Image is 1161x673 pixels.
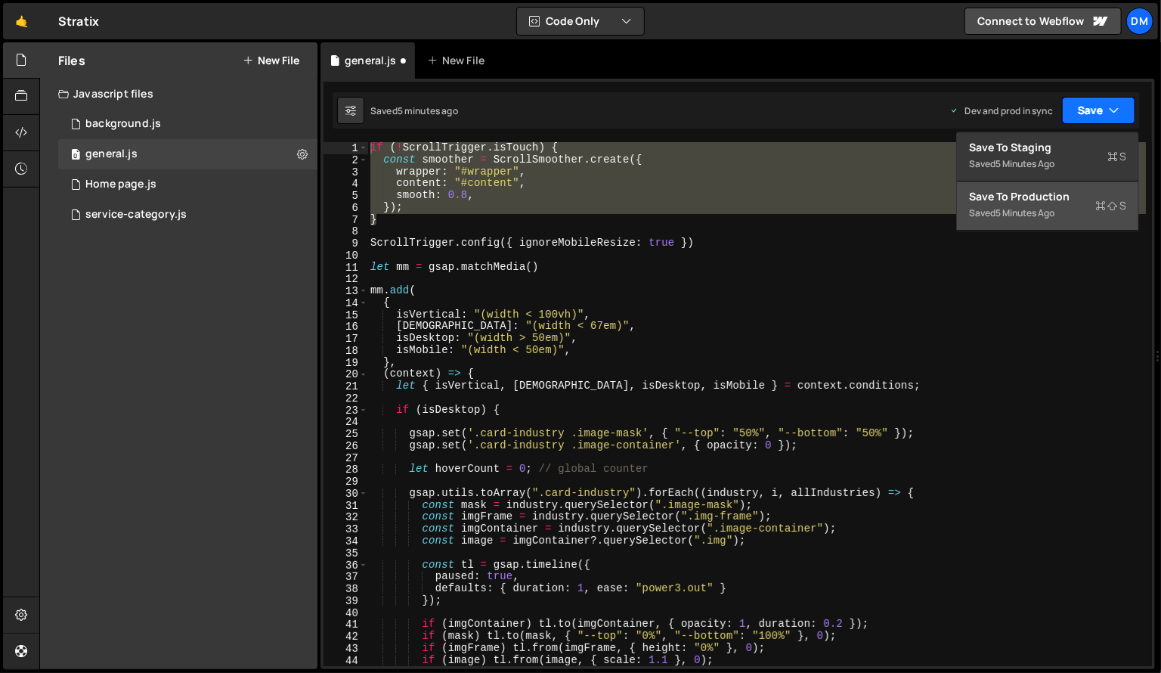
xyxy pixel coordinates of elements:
div: 21 [324,380,368,392]
div: 20 [324,368,368,380]
div: 18 [324,345,368,357]
div: 43 [324,643,368,655]
div: Save to Staging [969,140,1126,155]
div: 44 [324,655,368,667]
div: 5 minutes ago [995,206,1054,219]
div: 30 [324,488,368,500]
div: general.js [85,147,138,161]
div: 5 [324,190,368,202]
div: 32 [324,511,368,523]
div: 11 [324,262,368,274]
span: 0 [71,150,80,162]
button: Save to ProductionS Saved5 minutes ago [957,181,1138,231]
div: 1 [324,142,368,154]
div: 40 [324,607,368,619]
div: 22 [324,392,368,405]
div: 16575/46945.js [58,200,317,230]
div: 10 [324,250,368,262]
div: 3 [324,166,368,178]
div: 28 [324,464,368,476]
div: 36 [324,560,368,572]
a: 🤙 [3,3,40,39]
div: 2 [324,154,368,166]
div: Saved [969,204,1126,222]
div: 35 [324,547,368,560]
div: 16575/45066.js [58,109,317,139]
div: 34 [324,535,368,547]
a: Dm [1126,8,1153,35]
div: 6 [324,202,368,214]
div: 39 [324,595,368,607]
button: New File [243,54,299,67]
div: 31 [324,500,368,512]
button: Save to StagingS Saved5 minutes ago [957,132,1138,181]
span: S [1095,198,1126,213]
button: Save [1062,97,1135,124]
div: New File [427,53,491,68]
div: Javascript files [40,79,317,109]
div: 5 minutes ago [995,157,1054,170]
div: 15 [324,309,368,321]
div: 16575/45802.js [58,139,317,169]
div: service-category.js [85,208,187,222]
div: 13 [324,285,368,297]
div: 14 [324,297,368,309]
div: 24 [324,416,368,428]
div: 25 [324,428,368,440]
div: 29 [324,476,368,488]
div: 26 [324,440,368,452]
div: 38 [324,583,368,595]
span: S [1107,149,1126,164]
div: Saved [370,104,458,117]
div: Home page.js [85,178,156,191]
div: 12 [324,273,368,285]
div: 41 [324,619,368,631]
div: 16 [324,321,368,333]
div: Save to Production [969,189,1126,204]
div: Saved [969,155,1126,173]
h2: Files [58,52,85,69]
: 16575/45977.js [58,169,317,200]
div: 4 [324,178,368,190]
a: Connect to Webflow [964,8,1122,35]
div: general.js [345,53,397,68]
div: 9 [324,237,368,250]
div: background.js [85,117,161,131]
div: 17 [324,333,368,345]
div: Stratix [58,12,99,30]
div: 8 [324,225,368,237]
div: 33 [324,523,368,535]
div: 37 [324,571,368,583]
div: Dev and prod in sync [950,104,1053,117]
button: Code Only [517,8,644,35]
div: 42 [324,631,368,643]
div: 7 [324,214,368,226]
div: 27 [324,452,368,464]
div: Code Only [956,132,1139,231]
div: 23 [324,405,368,417]
div: 5 minutes ago [398,104,458,117]
div: 19 [324,357,368,369]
